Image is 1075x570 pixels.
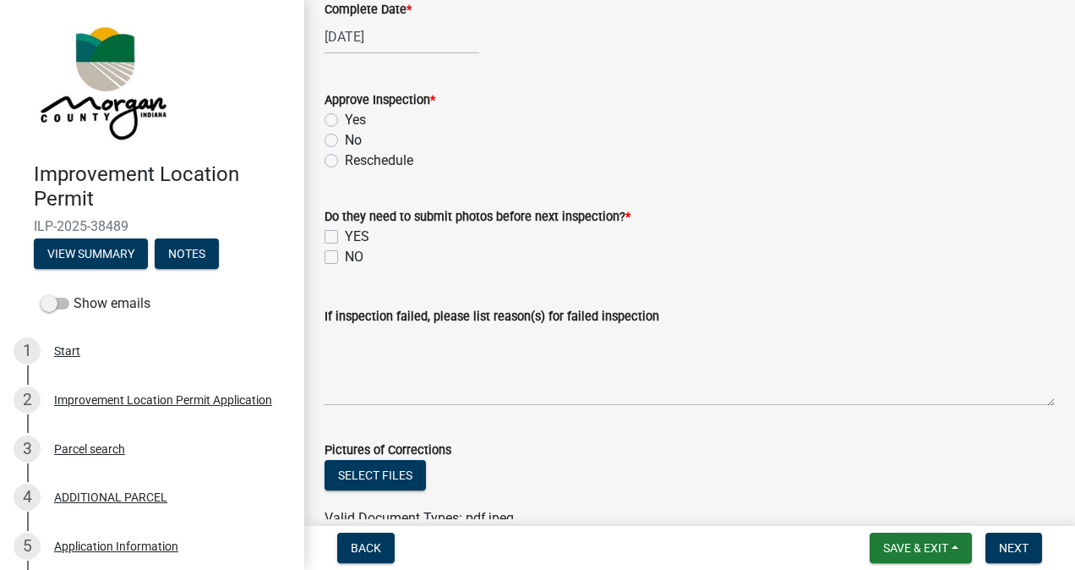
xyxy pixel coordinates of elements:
[155,238,219,269] button: Notes
[34,218,270,234] span: ILP-2025-38489
[54,394,272,406] div: Improvement Location Permit Application
[345,247,363,267] label: NO
[54,443,125,455] div: Parcel search
[337,533,395,563] button: Back
[41,293,150,314] label: Show emails
[345,151,413,171] label: Reschedule
[325,510,514,526] span: Valid Document Types: pdf,jpeg
[14,533,41,560] div: 5
[34,162,291,211] h4: Improvement Location Permit
[325,311,659,323] label: If inspection failed, please list reason(s) for failed inspection
[325,19,479,54] input: mm/dd/yyyy
[345,110,366,130] label: Yes
[54,345,80,357] div: Start
[14,337,41,364] div: 1
[14,436,41,463] div: 3
[325,460,426,491] button: Select files
[325,95,435,107] label: Approve Inspection
[155,248,219,261] wm-modal-confirm: Notes
[351,541,381,555] span: Back
[34,238,148,269] button: View Summary
[54,540,178,552] div: Application Information
[985,533,1042,563] button: Next
[870,533,972,563] button: Save & Exit
[14,484,41,511] div: 4
[325,4,412,16] label: Complete Date
[14,386,41,414] div: 2
[883,541,948,555] span: Save & Exit
[54,491,167,503] div: ADDITIONAL PARCEL
[999,541,1029,555] span: Next
[34,248,148,261] wm-modal-confirm: Summary
[325,445,451,457] label: Pictures of Corrections
[325,211,630,223] label: Do they need to submit photos before next inspection?
[345,130,362,151] label: No
[345,227,369,247] label: YES
[34,18,170,145] img: Morgan County, Indiana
